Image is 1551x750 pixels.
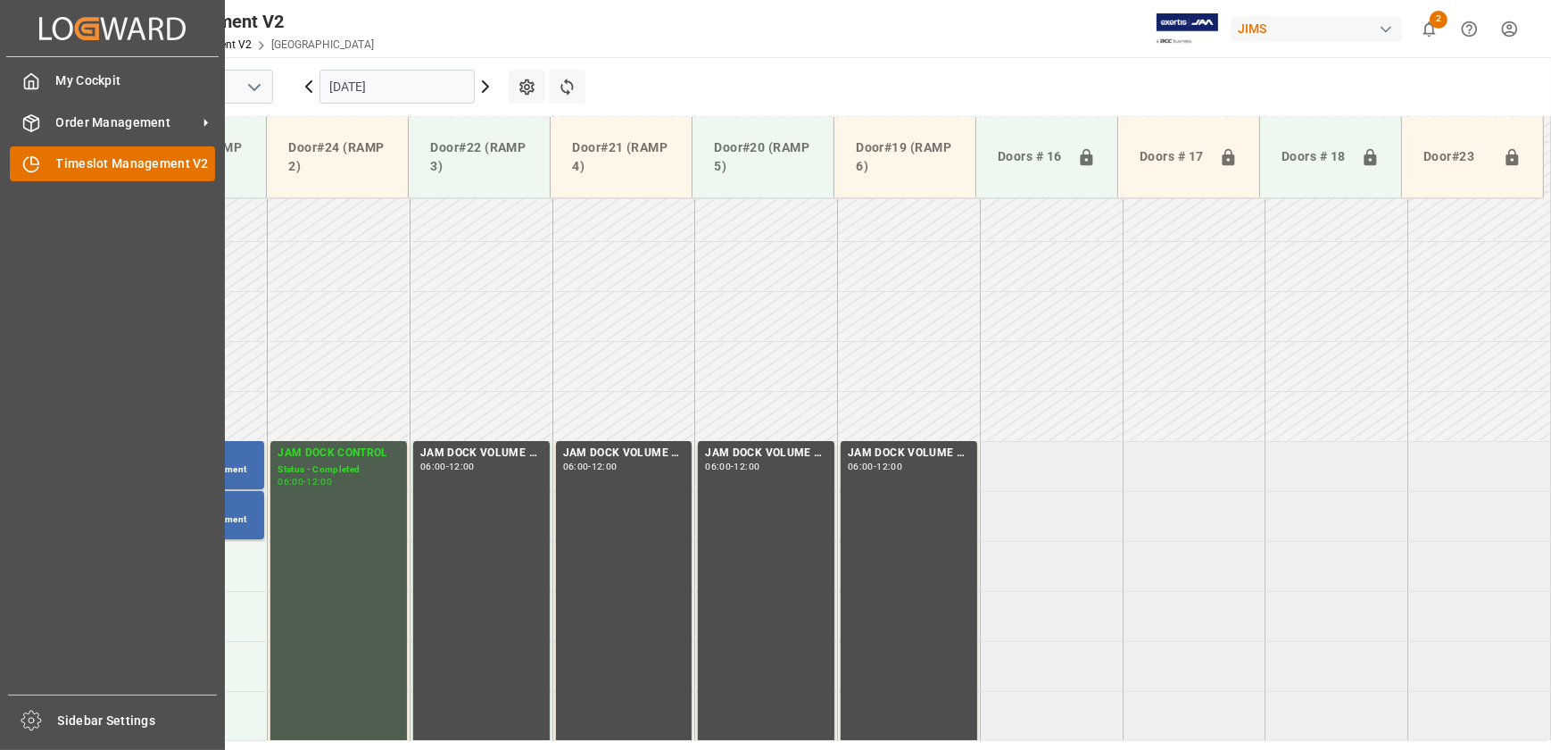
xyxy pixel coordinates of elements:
[446,462,449,471] div: -
[1430,11,1447,29] span: 2
[240,73,267,101] button: open menu
[563,462,589,471] div: 06:00
[1157,13,1218,45] img: Exertis%20JAM%20-%20Email%20Logo.jpg_1722504956.jpg
[1416,140,1496,174] div: Door#23
[592,462,618,471] div: 12:00
[319,70,475,104] input: DD.MM.YYYY
[420,462,446,471] div: 06:00
[1231,16,1402,42] div: JIMS
[56,71,216,90] span: My Cockpit
[420,445,543,462] div: JAM DOCK VOLUME CONTROL
[306,478,332,486] div: 12:00
[1449,9,1489,49] button: Help Center
[1231,12,1409,46] button: JIMS
[565,131,677,183] div: Door#21 (RAMP 4)
[991,140,1070,174] div: Doors # 16
[734,462,760,471] div: 12:00
[874,462,876,471] div: -
[423,131,535,183] div: Door#22 (RAMP 3)
[281,131,394,183] div: Door#24 (RAMP 2)
[56,113,197,132] span: Order Management
[705,445,827,462] div: JAM DOCK VOLUME CONTROL
[849,131,961,183] div: Door#19 (RAMP 6)
[58,712,218,730] span: Sidebar Settings
[705,462,731,471] div: 06:00
[707,131,819,183] div: Door#20 (RAMP 5)
[10,63,215,98] a: My Cockpit
[10,146,215,181] a: Timeslot Management V2
[278,478,303,486] div: 06:00
[278,445,400,462] div: JAM DOCK CONTROL
[56,154,216,173] span: Timeslot Management V2
[1132,140,1212,174] div: Doors # 17
[78,8,374,35] div: Timeslot Management V2
[876,462,902,471] div: 12:00
[731,462,734,471] div: -
[848,462,874,471] div: 06:00
[303,478,306,486] div: -
[278,462,400,478] div: Status - Completed
[1274,140,1354,174] div: Doors # 18
[449,462,475,471] div: 12:00
[1409,9,1449,49] button: show 2 new notifications
[588,462,591,471] div: -
[848,445,970,462] div: JAM DOCK VOLUME CONTROL
[563,445,685,462] div: JAM DOCK VOLUME CONTROL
